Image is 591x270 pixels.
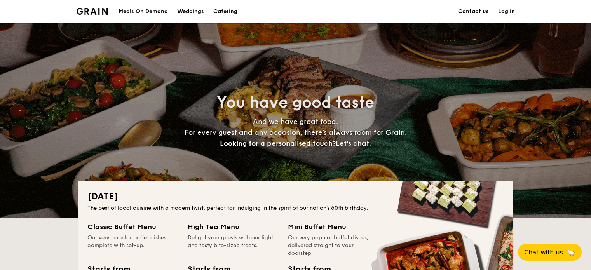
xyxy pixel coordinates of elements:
img: Grain [77,8,108,15]
h2: [DATE] [87,190,504,203]
div: The best of local cuisine with a modern twist, perfect for indulging in the spirit of our nation’... [87,204,504,212]
div: Our very popular buffet dishes, complete with set-up. [87,234,178,257]
a: Logotype [77,8,108,15]
span: And we have great food. For every guest and any occasion, there’s always room for Grain. [185,117,407,148]
div: Our very popular buffet dishes, delivered straight to your doorstep. [288,234,379,257]
span: You have good taste [217,93,374,112]
span: 🦙 [566,248,575,257]
div: High Tea Menu [188,221,279,232]
span: Chat with us [524,249,563,256]
span: Looking for a personalised touch? [220,139,336,148]
div: Classic Buffet Menu [87,221,178,232]
span: Let's chat. [336,139,371,148]
div: Mini Buffet Menu [288,221,379,232]
button: Chat with us🦙 [518,244,582,261]
div: Delight your guests with our light and tasty bite-sized treats. [188,234,279,257]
